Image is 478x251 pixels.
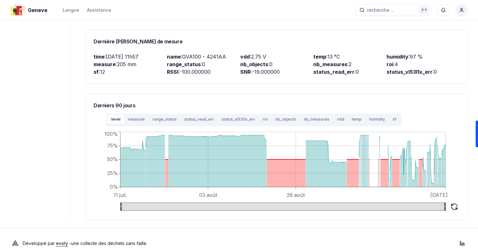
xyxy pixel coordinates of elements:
[365,115,389,124] button: humidity
[313,68,387,76] p: : 0
[240,60,314,68] p: : 0
[240,61,268,67] span: nb_objects
[218,115,259,124] button: status_vl53l1x_err
[167,53,240,60] p: : GVA100 - 4241AA
[333,115,348,124] button: vdd
[94,38,460,45] h3: Dernière [PERSON_NAME] de mesure
[104,131,118,137] tspan: 100%
[10,6,50,14] button: Geneve
[113,192,127,198] tspan: 11 juil.
[94,102,460,109] h3: Derniers 90 jours
[28,6,47,14] span: Geneve
[94,53,167,60] p: : [DATE] 11h57
[23,239,147,248] p: Développé par - une collecte des déchets sans faille .
[107,115,124,124] button: level
[149,115,181,124] button: range_status
[355,4,431,16] button: recherche ...⌘K
[287,192,305,198] tspan: 26 août
[94,61,116,67] span: measure
[313,60,387,68] p: : 2
[240,53,250,60] span: vdd
[94,69,99,75] span: sf
[10,3,25,18] img: Geneve Logo
[167,61,201,67] span: range_status
[313,53,387,60] p: : 13 °C
[387,60,460,68] p: : 4
[120,203,122,210] g: Min value: undefined, Max value: undefined
[444,203,446,210] g: Min value: undefined, Max value: undefined
[240,68,314,76] p: : -19.000000
[87,6,111,14] a: Assistance
[389,115,400,124] button: sf
[94,60,167,68] p: : 205 mm
[313,61,347,67] span: nb_measures
[387,69,432,75] span: status_vl53l1x_err
[63,7,79,13] div: Langue
[94,53,105,60] span: time
[259,115,272,124] button: roi
[272,115,300,124] button: nb_objects
[63,6,79,14] button: Langue
[367,7,395,13] span: recherche ...
[110,184,118,190] tspan: 0%
[387,53,408,60] span: humidity
[56,241,68,246] a: evoly
[124,115,149,124] button: measure
[94,68,167,76] p: : 12
[167,60,240,68] p: : 0
[199,192,218,198] tspan: 03 août
[313,69,354,75] span: status_read_err
[107,170,118,176] tspan: 25%
[167,53,181,60] span: name
[167,68,240,76] p: : -100.000000
[240,53,314,60] p: : 2.75 V
[430,192,448,198] tspan: [DATE]
[240,69,251,75] span: SNR
[181,115,218,124] button: status_read_err
[107,143,118,149] tspan: 75%
[167,69,178,75] span: RSSI
[348,115,365,124] button: temp
[10,238,20,248] img: Evoly Logo
[300,115,333,124] button: nb_measures
[313,53,326,60] span: temp
[387,68,460,76] p: : 0
[387,61,393,67] span: roi
[387,53,460,60] p: : 97 %
[107,156,118,162] tspan: 50%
